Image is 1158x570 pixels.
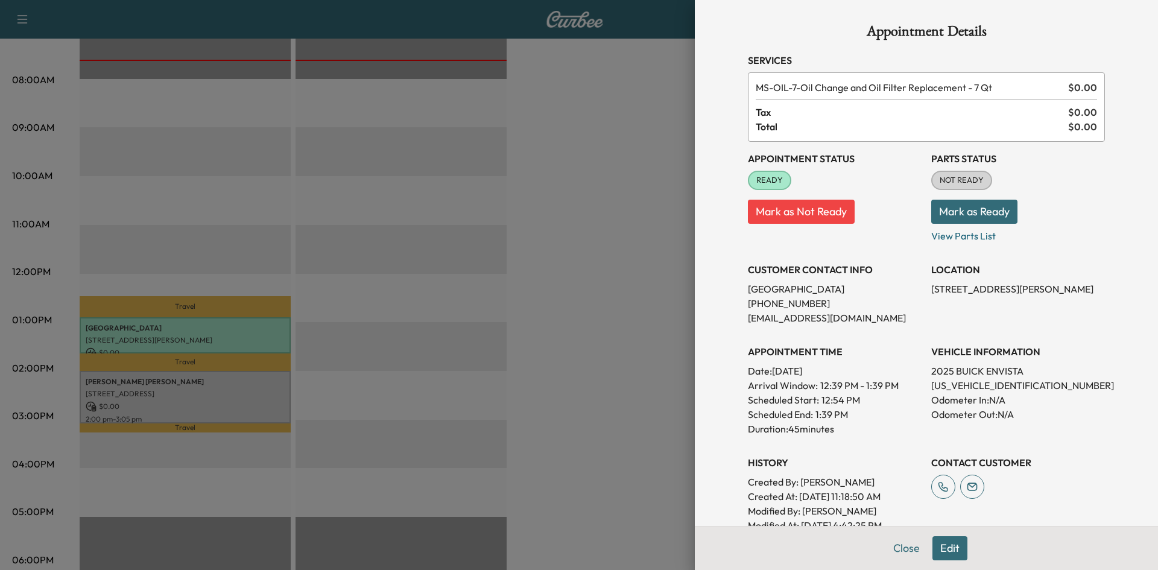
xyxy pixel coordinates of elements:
button: Mark as Not Ready [748,200,855,224]
p: Odometer In: N/A [931,393,1105,407]
p: Duration: 45 minutes [748,422,922,436]
p: Scheduled End: [748,407,813,422]
p: 12:54 PM [821,393,860,407]
p: [US_VEHICLE_IDENTIFICATION_NUMBER] [931,378,1105,393]
p: Date: [DATE] [748,364,922,378]
p: Created At : [DATE] 11:18:50 AM [748,489,922,504]
p: 2025 BUICK ENVISTA [931,364,1105,378]
p: [EMAIL_ADDRESS][DOMAIN_NAME] [748,311,922,325]
button: Edit [932,536,967,560]
span: $ 0.00 [1068,80,1097,95]
p: 1:39 PM [815,407,848,422]
p: View Parts List [931,224,1105,243]
button: Mark as Ready [931,200,1017,224]
span: 12:39 PM - 1:39 PM [820,378,899,393]
h3: APPOINTMENT TIME [748,344,922,359]
p: [PHONE_NUMBER] [748,296,922,311]
h3: Appointment Status [748,151,922,166]
span: Oil Change and Oil Filter Replacement - 7 Qt [756,80,1063,95]
p: Arrival Window: [748,378,922,393]
h3: CUSTOMER CONTACT INFO [748,262,922,277]
span: Total [756,119,1068,134]
h1: Appointment Details [748,24,1105,43]
h3: History [748,455,922,470]
h3: Services [748,53,1105,68]
p: Odometer Out: N/A [931,407,1105,422]
p: [GEOGRAPHIC_DATA] [748,282,922,296]
p: Modified By : [PERSON_NAME] [748,504,922,518]
span: READY [749,174,790,186]
h3: LOCATION [931,262,1105,277]
span: NOT READY [932,174,991,186]
p: Modified At : [DATE] 4:42:25 PM [748,518,922,533]
button: Close [885,536,928,560]
h3: Parts Status [931,151,1105,166]
h3: VEHICLE INFORMATION [931,344,1105,359]
span: $ 0.00 [1068,105,1097,119]
span: Tax [756,105,1068,119]
p: Scheduled Start: [748,393,819,407]
p: Created By : [PERSON_NAME] [748,475,922,489]
p: [STREET_ADDRESS][PERSON_NAME] [931,282,1105,296]
h3: CONTACT CUSTOMER [931,455,1105,470]
span: $ 0.00 [1068,119,1097,134]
